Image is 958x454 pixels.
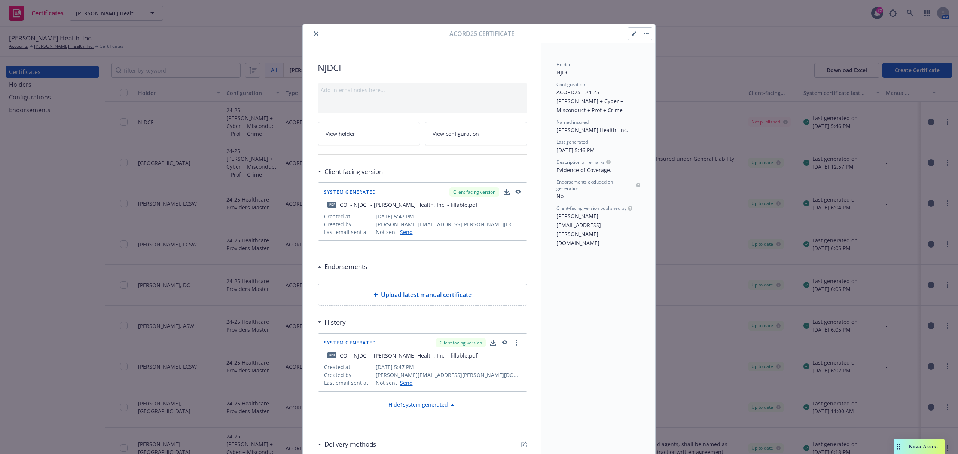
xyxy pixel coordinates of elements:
div: COI - NJDCF - [PERSON_NAME] Health, Inc. - fillable.pdf [340,201,478,209]
a: View configuration [425,122,527,145]
div: Drag to move [894,439,903,454]
span: [PERSON_NAME][EMAIL_ADDRESS][PERSON_NAME][DOMAIN_NAME] [556,212,601,246]
span: Last generated [556,139,588,145]
span: [PERSON_NAME] Health, Inc. [556,126,628,134]
a: View holder [318,122,420,145]
span: [PERSON_NAME][EMAIL_ADDRESS][PERSON_NAME][DOMAIN_NAME] [376,371,521,379]
span: [DATE] 5:47 PM [376,363,521,371]
span: [DATE] 5:47 PM [376,212,521,220]
span: Last email sent at [324,228,373,236]
h3: Delivery methods [324,439,376,449]
div: Delivery methods [318,439,376,449]
a: Send [397,379,413,387]
span: Client-facing version published by [556,205,626,211]
span: pdf [327,202,336,207]
span: ACORD25 - 24-25 [PERSON_NAME] + Cyber + Misconduct + Prof + Crime [556,89,625,114]
span: Upload latest manual certificate [381,290,472,299]
div: COI - NJDCF - [PERSON_NAME] Health, Inc. - fillable.pdf [340,352,478,359]
div: Client facing version [318,167,383,177]
span: Add internal notes here... [321,86,385,93]
span: Not sent [376,228,397,236]
span: No [556,193,564,200]
span: View configuration [433,130,479,138]
h3: History [324,318,346,327]
span: Acord25 certificate [449,29,515,38]
span: Endorsements excluded on generation [556,179,634,191]
span: System Generated [324,190,376,194]
div: Upload latest manual certificate [318,284,527,306]
a: more [512,338,521,347]
span: Named insured [556,119,589,125]
span: Evidence of Coverage. [556,166,611,174]
div: History [318,318,346,327]
span: View holder [326,130,355,138]
button: close [312,29,321,38]
button: Nova Assist [894,439,945,454]
span: Holder [556,61,571,68]
span: Description or remarks [556,159,605,165]
span: [DATE] 5:46 PM [556,147,595,154]
a: Send [397,228,413,236]
span: Created at [324,212,373,220]
div: Hide 1 system generated [388,401,457,409]
span: Created by [324,371,373,379]
span: NJDCF [556,69,572,76]
h3: Endorsements [324,262,367,272]
span: NJDCF [318,61,527,74]
div: Endorsements [318,262,367,272]
span: System Generated [324,341,376,345]
h3: Client facing version [324,167,383,177]
span: Last email sent at [324,379,373,387]
div: Client facing version [449,187,499,197]
span: [PERSON_NAME][EMAIL_ADDRESS][PERSON_NAME][DOMAIN_NAME] [376,220,521,228]
div: Client facing version [436,338,486,347]
span: Created at [324,363,373,371]
span: pdf [327,352,336,358]
span: Not sent [376,379,397,387]
span: Created by [324,220,373,228]
span: Configuration [556,81,585,88]
span: Nova Assist [909,443,939,450]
